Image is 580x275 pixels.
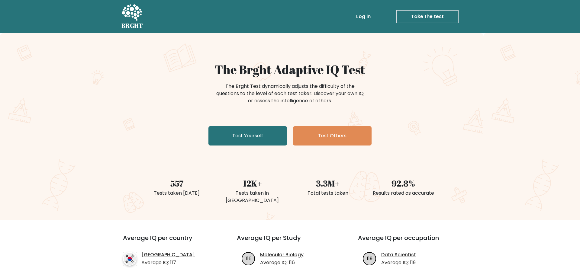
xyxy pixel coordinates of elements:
[245,255,251,262] text: 116
[121,2,143,31] a: BRGHT
[214,83,366,104] div: The Brght Test dynamically adjusts the difficulty of the questions to the level of each test take...
[141,251,195,258] a: [GEOGRAPHIC_DATA]
[381,259,416,266] p: Average IQ: 119
[294,190,362,197] div: Total tests taken
[260,251,304,258] a: Molecular Biology
[141,259,195,266] p: Average IQ: 117
[143,62,437,77] h1: The Brght Adaptive IQ Test
[237,234,343,249] h3: Average IQ per Study
[294,177,362,190] div: 3.3M+
[358,234,465,249] h3: Average IQ per occupation
[369,190,437,197] div: Results rated as accurate
[218,177,286,190] div: 12K+
[143,190,211,197] div: Tests taken [DATE]
[381,251,416,258] a: Data Scientist
[218,190,286,204] div: Tests taken in [GEOGRAPHIC_DATA]
[123,234,215,249] h3: Average IQ per country
[354,11,373,23] a: Log in
[396,10,459,23] a: Take the test
[293,126,372,145] a: Test Others
[123,252,137,266] img: country
[208,126,287,145] a: Test Yourself
[369,177,437,190] div: 92.8%
[143,177,211,190] div: 557
[367,255,372,262] text: 119
[260,259,304,266] p: Average IQ: 116
[121,22,143,29] h5: BRGHT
